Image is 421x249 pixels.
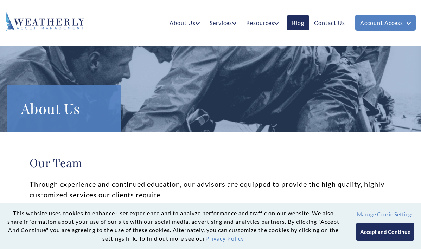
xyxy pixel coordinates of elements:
[309,15,350,30] a: Contact Us
[205,235,244,242] a: Privacy Policy
[30,179,391,200] p: Through experience and continued education, our advisors are equipped to provide the high quality...
[357,211,414,217] button: Manage Cookie Settings
[5,12,84,31] img: Weatherly
[30,156,391,170] h2: Our Team
[205,15,241,30] a: Services
[356,223,414,241] button: Accept and Continue
[241,15,283,30] a: Resources
[6,209,341,243] p: This website uses cookies to enhance user experience and to analyze performance and traffic on ou...
[21,99,107,118] h1: About Us
[355,15,416,31] a: Account Access
[287,15,309,30] a: Blog
[165,15,205,30] a: About Us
